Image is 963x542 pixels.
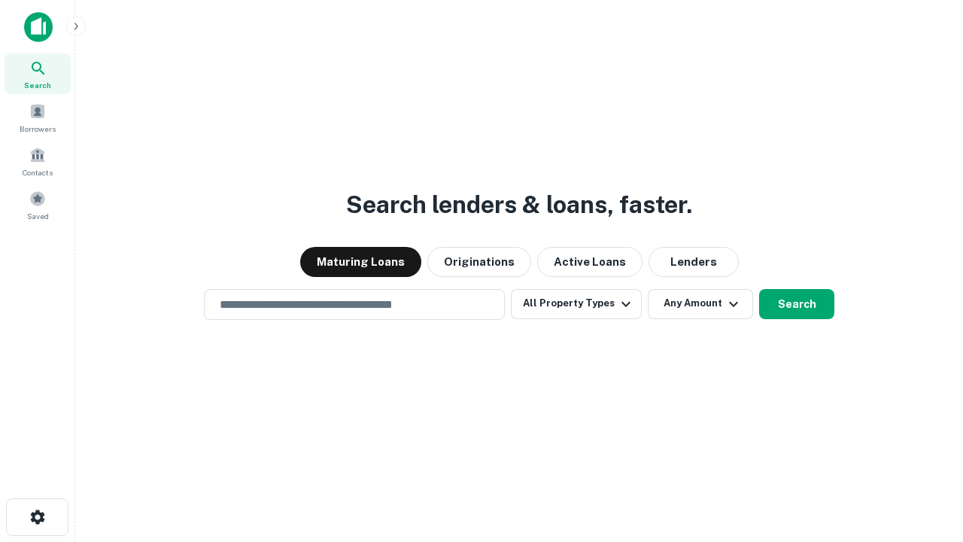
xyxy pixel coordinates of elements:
[23,166,53,178] span: Contacts
[649,247,739,277] button: Lenders
[888,422,963,494] iframe: Chat Widget
[27,210,49,222] span: Saved
[5,97,71,138] a: Borrowers
[24,79,51,91] span: Search
[346,187,692,223] h3: Search lenders & loans, faster.
[537,247,643,277] button: Active Loans
[759,289,834,319] button: Search
[5,184,71,225] a: Saved
[20,123,56,135] span: Borrowers
[511,289,642,319] button: All Property Types
[5,141,71,181] a: Contacts
[648,289,753,319] button: Any Amount
[300,247,421,277] button: Maturing Loans
[5,53,71,94] a: Search
[427,247,531,277] button: Originations
[24,12,53,42] img: capitalize-icon.png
